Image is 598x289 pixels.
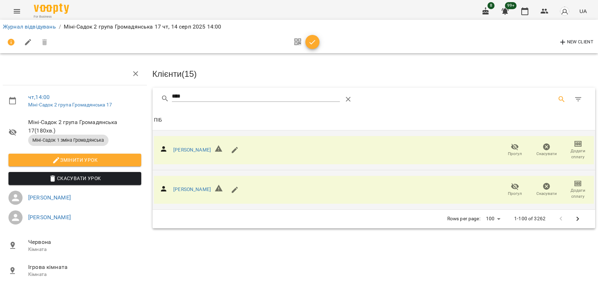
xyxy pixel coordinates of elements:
img: avatar_s.png [560,6,569,16]
p: Кімната [28,271,141,278]
button: Фільтр [570,91,587,108]
button: Скасувати [531,180,562,199]
button: UA [577,5,590,18]
input: Search [172,91,340,102]
div: Table Toolbar [152,88,596,110]
span: Ігрова кімната [28,263,141,271]
span: Змінити урок [14,156,136,164]
img: Voopty Logo [34,4,69,14]
a: Міні-Садок 2 група Громадянська 17 [28,102,112,107]
p: Rows per page: [447,215,480,222]
span: Прогул [508,191,522,197]
span: Червона [28,238,141,246]
button: Menu [8,3,25,20]
li: / [59,23,61,31]
span: UA [579,7,587,15]
a: чт , 14:00 [28,94,50,100]
button: Скасувати [531,140,562,160]
a: [PERSON_NAME] [28,194,71,201]
button: Прогул [499,180,531,199]
div: Sort [154,116,162,124]
span: Додати сплату [566,148,590,160]
button: Додати сплату [562,180,594,199]
span: For Business [34,14,69,19]
h6: Невірний формат телефону ${ phone } [214,184,223,195]
button: Додати сплату [562,140,594,160]
h6: Невірний формат телефону ${ phone } [214,144,223,156]
button: New Client [557,37,595,48]
a: Журнал відвідувань [3,23,56,30]
div: 100 [483,214,503,224]
p: 1-100 of 3262 [514,215,546,222]
span: Скасувати [536,151,557,157]
span: Міні-Садок 1 зміна Громадянська [28,137,108,143]
span: Міні-Садок 2 група Громадянська 17 ( 180 хв. ) [28,118,141,135]
div: ПІБ [154,116,162,124]
p: Міні-Садок 2 група Громадянська 17 чт, 14 серп 2025 14:00 [64,23,221,31]
span: Прогул [508,151,522,157]
button: Прогул [499,140,531,160]
a: [PERSON_NAME] [173,186,211,192]
button: Скасувати Урок [8,172,141,185]
span: New Client [559,38,593,47]
a: [PERSON_NAME] [173,147,211,153]
a: [PERSON_NAME] [28,214,71,221]
span: 99+ [505,2,517,9]
span: Скасувати [536,191,557,197]
span: Скасувати Урок [14,174,136,183]
span: ПІБ [154,116,594,124]
span: 8 [487,2,494,9]
span: Додати сплату [566,187,590,199]
button: Next Page [569,210,586,227]
h3: Клієнти ( 15 ) [152,69,596,79]
button: Змінити урок [8,154,141,166]
button: Search [553,91,570,108]
nav: breadcrumb [3,23,595,31]
p: Кімната [28,246,141,253]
